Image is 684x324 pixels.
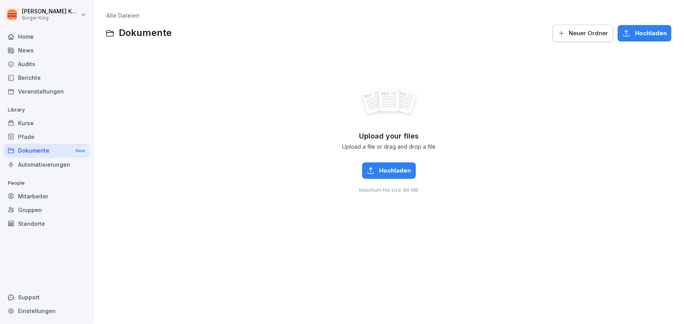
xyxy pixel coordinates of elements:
span: Maximum file size: 80 MB [359,187,419,194]
p: Burger King [22,15,79,21]
a: Pfade [4,130,89,144]
a: Mitarbeiter [4,189,89,203]
div: Support [4,290,89,304]
a: Kurse [4,116,89,130]
a: Veranstaltungen [4,85,89,98]
a: Gruppen [4,203,89,217]
button: Hochladen [362,162,416,179]
span: Neuer Ordner [569,29,608,38]
a: Home [4,30,89,43]
a: Berichte [4,71,89,85]
p: Library [4,104,89,116]
p: People [4,177,89,189]
a: Standorte [4,217,89,230]
span: Dokumente [119,27,172,39]
div: New [74,146,87,155]
span: Upload a file or drag and drop a file [342,144,435,150]
div: Dokumente [4,144,89,158]
a: Einstellungen [4,304,89,318]
p: [PERSON_NAME] Karius [22,8,79,15]
button: Hochladen [618,25,671,41]
button: Neuer Ordner [553,25,613,42]
a: Alle Dateien [106,12,140,19]
span: Hochladen [379,166,411,175]
a: Automatisierungen [4,158,89,171]
a: Audits [4,57,89,71]
a: DokumenteNew [4,144,89,158]
span: Upload your files [359,132,419,140]
a: News [4,43,89,57]
span: Hochladen [635,29,667,38]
